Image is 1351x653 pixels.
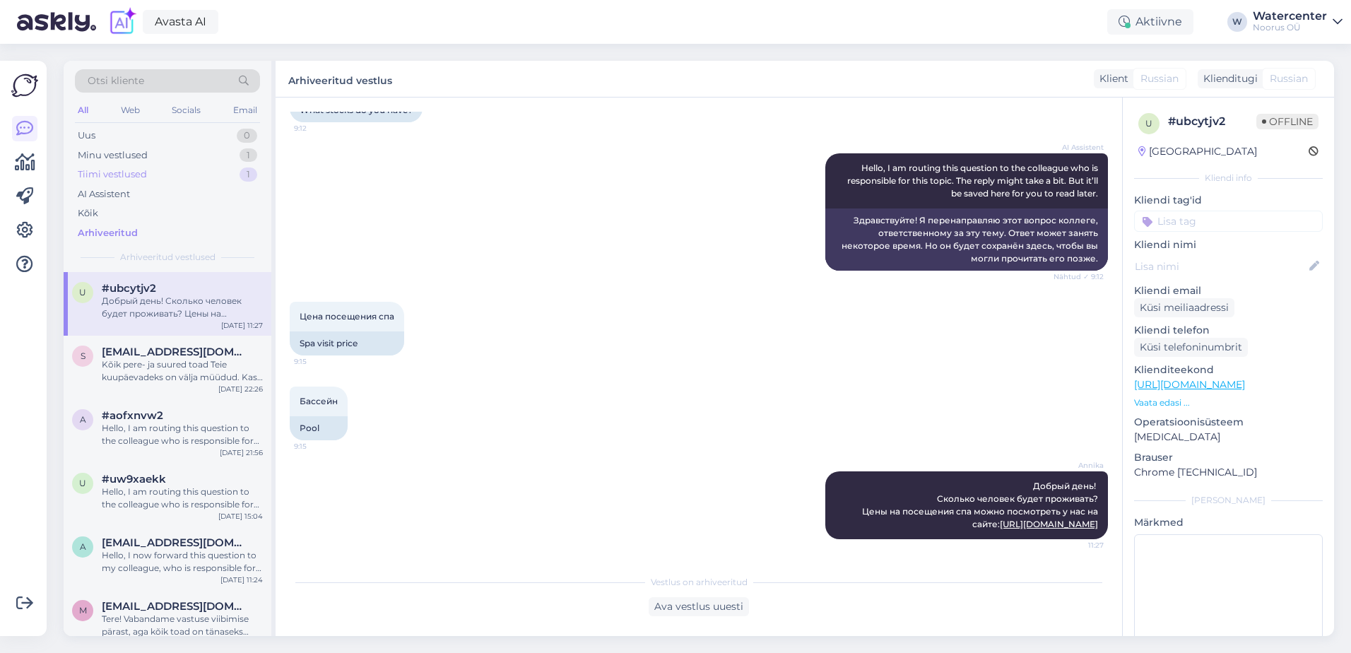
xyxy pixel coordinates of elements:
[1145,118,1152,129] span: u
[218,511,263,522] div: [DATE] 15:04
[1227,12,1247,32] div: W
[220,447,263,458] div: [DATE] 21:56
[143,10,218,34] a: Avasta AI
[78,187,130,201] div: AI Assistent
[294,441,347,452] span: 9:15
[1138,144,1257,159] div: [GEOGRAPHIC_DATA]
[651,576,748,589] span: Vestlus on arhiveeritud
[1198,71,1258,86] div: Klienditugi
[79,478,86,488] span: u
[1134,172,1323,184] div: Kliendi info
[102,473,166,486] span: #uw9xaekk
[218,384,263,394] div: [DATE] 22:26
[290,331,404,355] div: Spa visit price
[220,575,263,585] div: [DATE] 11:24
[102,346,249,358] span: sirlepapp@gmail.com
[1270,71,1308,86] span: Russian
[825,208,1108,271] div: Здравствуйте! Я перенаправляю этот вопрос коллеге, ответственному за эту тему. Ответ может занять...
[118,101,143,119] div: Web
[1134,298,1234,317] div: Küsi meiliaadressi
[102,613,263,638] div: Tere! Vabandame vastuse viibimise pärast, aga kõik toad on tänaseks broneeritud.
[1051,271,1104,282] span: Nähtud ✓ 9:12
[1134,237,1323,252] p: Kliendi nimi
[1134,363,1323,377] p: Klienditeekond
[300,311,394,322] span: Цена посещения спа
[1256,114,1318,129] span: Offline
[1134,323,1323,338] p: Kliendi telefon
[1134,396,1323,409] p: Vaata edasi ...
[169,101,203,119] div: Socials
[1134,211,1323,232] input: Lisa tag
[1134,465,1323,480] p: Chrome [TECHNICAL_ID]
[80,414,86,425] span: a
[1000,519,1098,529] a: [URL][DOMAIN_NAME]
[1051,142,1104,153] span: AI Assistent
[102,409,163,422] span: #aofxnvw2
[847,163,1100,199] span: Hello, I am routing this question to the colleague who is responsible for this topic. The reply m...
[294,356,347,367] span: 9:15
[240,148,257,163] div: 1
[102,282,156,295] span: #ubcytjv2
[1051,540,1104,551] span: 11:27
[1134,494,1323,507] div: [PERSON_NAME]
[78,226,138,240] div: Arhiveeritud
[1135,259,1306,274] input: Lisa nimi
[102,422,263,447] div: Hello, I am routing this question to the colleague who is responsible for this topic. The reply m...
[102,295,263,320] div: Добрый день! Сколько человек будет проживать? Цены на посещения спа можно посмотреть у нас на сай...
[78,167,147,182] div: Tiimi vestlused
[11,72,38,99] img: Askly Logo
[1253,22,1327,33] div: Noorus OÜ
[120,251,216,264] span: Arhiveeritud vestlused
[81,351,85,361] span: s
[294,123,347,134] span: 9:12
[1140,71,1179,86] span: Russian
[1253,11,1343,33] a: WatercenterNoorus OÜ
[102,486,263,511] div: Hello, I am routing this question to the colleague who is responsible for this topic. The reply m...
[288,69,392,88] label: Arhiveeritud vestlus
[1134,515,1323,530] p: Märkmed
[1051,460,1104,471] span: Annika
[221,320,263,331] div: [DATE] 11:27
[102,358,263,384] div: Kõik pere- ja suured toad Teie kuupäevadeks on välja müüdud. Kas soovite valida teisi kuupäevi?
[88,73,144,88] span: Otsi kliente
[300,396,338,406] span: Бассейн
[290,416,348,440] div: Pool
[1134,283,1323,298] p: Kliendi email
[102,549,263,575] div: Hello, I now forward this question to my colleague, who is responsible for this. The reply will b...
[1134,450,1323,465] p: Brauser
[237,129,257,143] div: 0
[79,605,87,616] span: m
[230,101,260,119] div: Email
[78,148,148,163] div: Minu vestlused
[78,206,98,220] div: Kõik
[1253,11,1327,22] div: Watercenter
[1134,378,1245,391] a: [URL][DOMAIN_NAME]
[1134,430,1323,445] p: [MEDICAL_DATA]
[1168,113,1256,130] div: # ubcytjv2
[1134,415,1323,430] p: Operatsioonisüsteem
[102,600,249,613] span: mariliis.oder@gmail.com
[1134,193,1323,208] p: Kliendi tag'id
[79,287,86,298] span: u
[102,536,249,549] span: anetesepp@gmail.com
[75,101,91,119] div: All
[1134,338,1248,357] div: Küsi telefoninumbrit
[1107,9,1193,35] div: Aktiivne
[80,541,86,552] span: a
[107,7,137,37] img: explore-ai
[649,597,749,616] div: Ava vestlus uuesti
[78,129,95,143] div: Uus
[1094,71,1128,86] div: Klient
[240,167,257,182] div: 1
